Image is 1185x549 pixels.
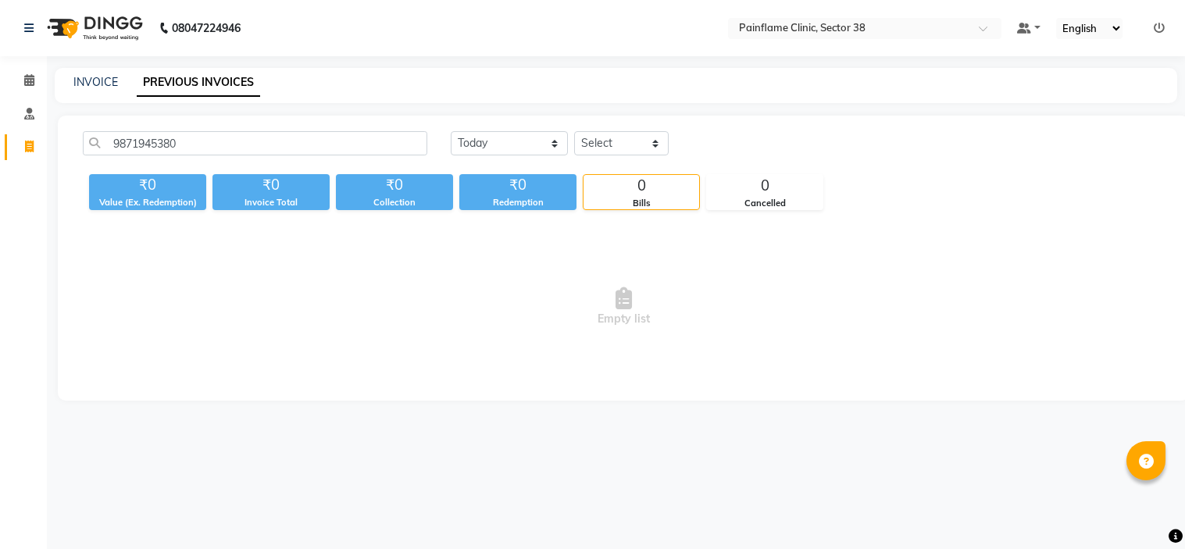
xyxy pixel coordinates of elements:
b: 08047224946 [172,6,241,50]
img: logo [40,6,147,50]
div: ₹0 [212,174,330,196]
div: ₹0 [89,174,206,196]
div: Value (Ex. Redemption) [89,196,206,209]
iframe: chat widget [1119,487,1169,533]
div: 0 [707,175,823,197]
div: 0 [584,175,699,197]
div: ₹0 [336,174,453,196]
div: ₹0 [459,174,576,196]
a: INVOICE [73,75,118,89]
div: Collection [336,196,453,209]
a: PREVIOUS INVOICES [137,69,260,97]
input: Search by Name/Mobile/Email/Invoice No [83,131,427,155]
div: Invoice Total [212,196,330,209]
div: Bills [584,197,699,210]
div: Redemption [459,196,576,209]
div: Cancelled [707,197,823,210]
span: Empty list [83,229,1164,385]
